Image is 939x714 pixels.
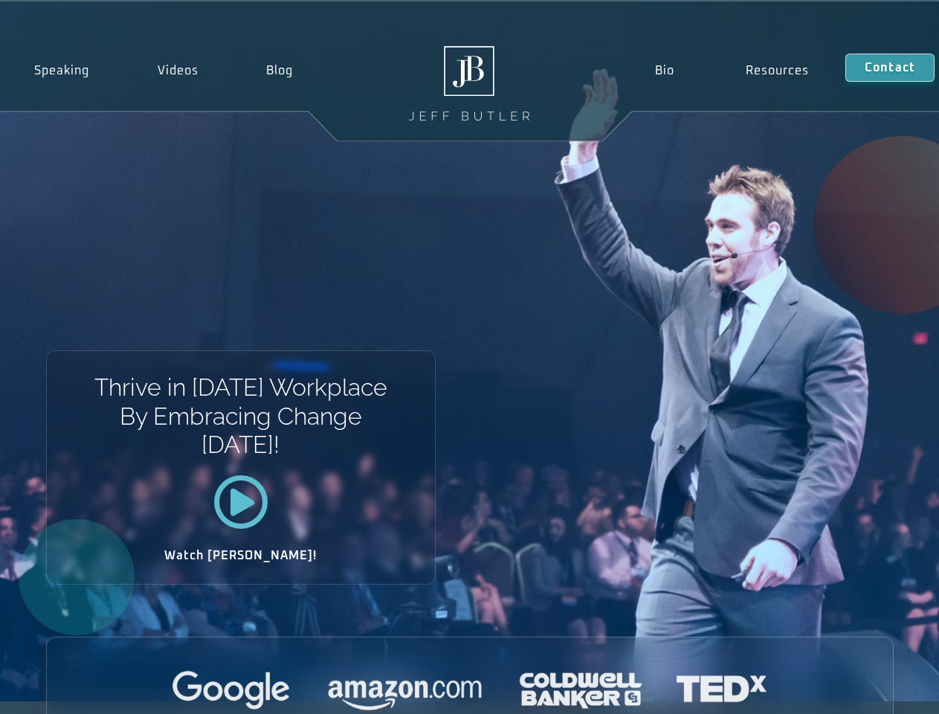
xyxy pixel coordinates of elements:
h1: Thrive in [DATE] Workplace By Embracing Change [DATE]! [93,373,388,459]
nav: Menu [619,54,845,88]
a: Blog [232,54,327,88]
h2: Watch [PERSON_NAME]! [99,550,383,562]
a: Bio [619,54,710,88]
a: Contact [845,54,935,82]
span: Contact [865,62,915,74]
a: Resources [710,54,845,88]
a: Videos [123,54,233,88]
